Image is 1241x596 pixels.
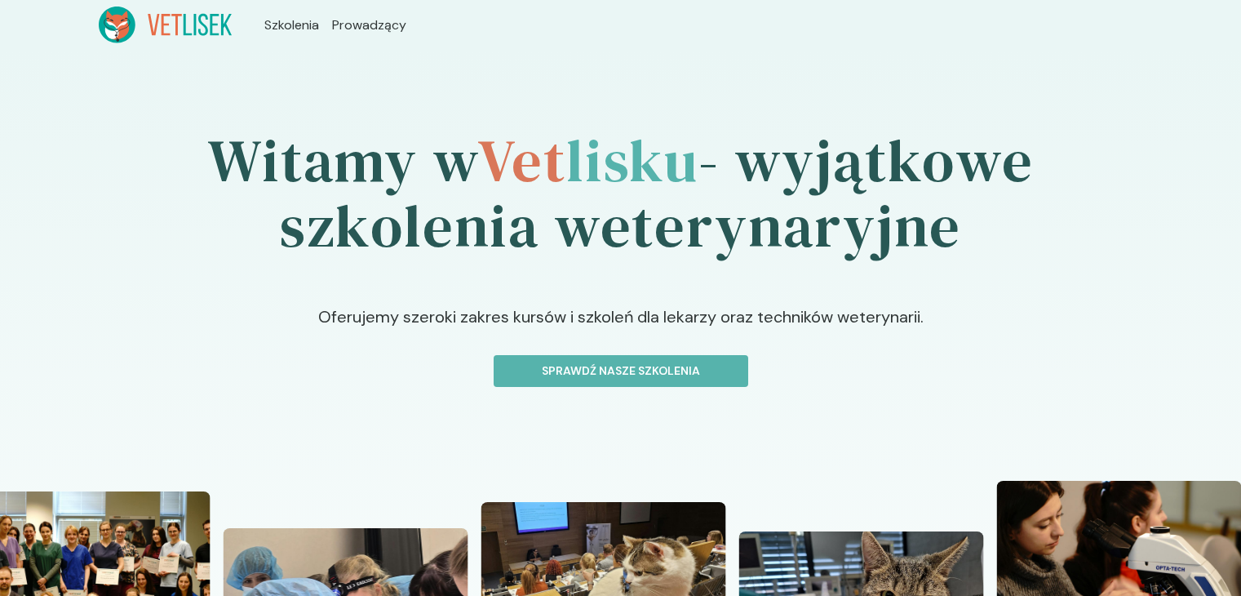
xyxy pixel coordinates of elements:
h1: Witamy w - wyjątkowe szkolenia weterynaryjne [99,82,1143,305]
a: Szkolenia [264,16,319,35]
p: Sprawdź nasze szkolenia [507,362,734,380]
a: Prowadzący [332,16,406,35]
span: lisku [566,120,698,201]
span: Vet [477,120,566,201]
p: Oferujemy szeroki zakres kursów i szkoleń dla lekarzy oraz techników weterynarii. [207,305,1035,355]
button: Sprawdź nasze szkolenia [494,355,748,387]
